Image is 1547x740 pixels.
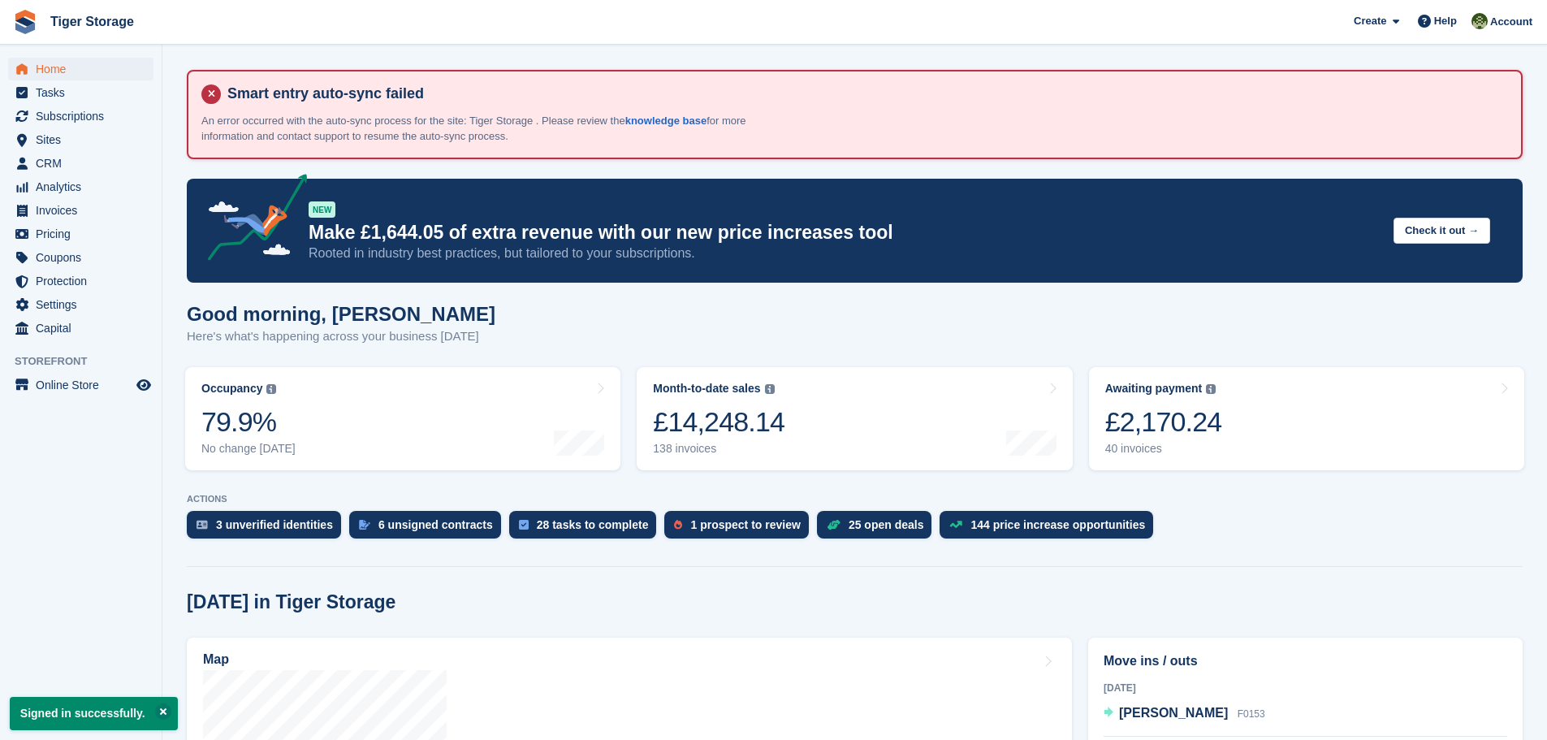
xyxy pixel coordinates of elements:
a: Awaiting payment £2,170.24 40 invoices [1089,367,1524,470]
span: Settings [36,293,133,316]
p: Rooted in industry best practices, but tailored to your subscriptions. [309,245,1381,262]
img: verify_identity-adf6edd0f0f0b5bbfe63781bf79b02c33cf7c696d77639b501bdc392416b5a36.svg [197,520,208,530]
a: 6 unsigned contracts [349,511,509,547]
a: Occupancy 79.9% No change [DATE] [185,367,620,470]
p: Make £1,644.05 of extra revenue with our new price increases tool [309,221,1381,245]
span: Sites [36,128,133,151]
div: Awaiting payment [1105,382,1203,396]
div: Month-to-date sales [653,382,760,396]
a: Month-to-date sales £14,248.14 138 invoices [637,367,1072,470]
a: menu [8,223,153,245]
img: price_increase_opportunities-93ffe204e8149a01c8c9dc8f82e8f89637d9d84a8eef4429ea346261dce0b2c0.svg [949,521,962,528]
a: 144 price increase opportunities [940,511,1161,547]
a: Preview store [134,375,153,395]
a: menu [8,105,153,128]
p: Signed in successfully. [10,697,178,730]
a: Tiger Storage [44,8,140,35]
a: menu [8,317,153,340]
span: Capital [36,317,133,340]
div: Occupancy [201,382,262,396]
a: menu [8,246,153,269]
span: Create [1354,13,1386,29]
h1: Good morning, [PERSON_NAME] [187,303,495,325]
img: deal-1b604bf984904fb50ccaf53a9ad4b4a5d6e5aea283cecdc64d6e3604feb123c2.svg [827,519,840,530]
a: menu [8,58,153,80]
a: 1 prospect to review [664,511,816,547]
a: menu [8,199,153,222]
span: Protection [36,270,133,292]
div: 79.9% [201,405,296,439]
div: [DATE] [1104,681,1507,695]
div: 1 prospect to review [690,518,800,531]
span: Pricing [36,223,133,245]
div: £14,248.14 [653,405,784,439]
a: menu [8,374,153,396]
img: stora-icon-8386f47178a22dfd0bd8f6a31ec36ba5ce8667c1dd55bd0f319d3a0aa187defe.svg [13,10,37,34]
a: menu [8,152,153,175]
span: Online Store [36,374,133,396]
a: menu [8,175,153,198]
a: 25 open deals [817,511,940,547]
p: An error occurred with the auto-sync process for the site: Tiger Storage . Please review the for ... [201,113,770,145]
img: icon-info-grey-7440780725fd019a000dd9b08b2336e03edf1995a4989e88bcd33f0948082b44.svg [1206,384,1216,394]
div: 6 unsigned contracts [378,518,493,531]
a: menu [8,128,153,151]
span: CRM [36,152,133,175]
div: 28 tasks to complete [537,518,649,531]
div: 138 invoices [653,442,784,456]
a: menu [8,293,153,316]
div: £2,170.24 [1105,405,1222,439]
div: No change [DATE] [201,442,296,456]
span: F0153 [1238,708,1265,720]
img: icon-info-grey-7440780725fd019a000dd9b08b2336e03edf1995a4989e88bcd33f0948082b44.svg [266,384,276,394]
span: Invoices [36,199,133,222]
p: ACTIONS [187,494,1523,504]
div: NEW [309,201,335,218]
div: 25 open deals [849,518,924,531]
a: [PERSON_NAME] F0153 [1104,703,1265,725]
span: [PERSON_NAME] [1119,706,1228,720]
span: Storefront [15,353,162,370]
button: Check it out → [1394,218,1490,245]
h2: [DATE] in Tiger Storage [187,591,395,613]
span: Help [1434,13,1457,29]
h2: Move ins / outs [1104,651,1507,671]
a: 3 unverified identities [187,511,349,547]
a: menu [8,270,153,292]
a: 28 tasks to complete [509,511,665,547]
span: Coupons [36,246,133,269]
span: Account [1490,14,1532,30]
h2: Map [203,652,229,667]
h4: Smart entry auto-sync failed [221,84,1508,103]
span: Home [36,58,133,80]
p: Here's what's happening across your business [DATE] [187,327,495,346]
img: prospect-51fa495bee0391a8d652442698ab0144808aea92771e9ea1ae160a38d050c398.svg [674,520,682,530]
div: 3 unverified identities [216,518,333,531]
img: Matthew Ellwood [1471,13,1488,29]
img: contract_signature_icon-13c848040528278c33f63329250d36e43548de30e8caae1d1a13099fd9432cc5.svg [359,520,370,530]
img: task-75834270c22a3079a89374b754ae025e5fb1db73e45f91037f5363f120a921f8.svg [519,520,529,530]
span: Tasks [36,81,133,104]
div: 40 invoices [1105,442,1222,456]
span: Subscriptions [36,105,133,128]
a: menu [8,81,153,104]
div: 144 price increase opportunities [970,518,1145,531]
span: Analytics [36,175,133,198]
a: knowledge base [625,115,707,127]
img: icon-info-grey-7440780725fd019a000dd9b08b2336e03edf1995a4989e88bcd33f0948082b44.svg [765,384,775,394]
img: price-adjustments-announcement-icon-8257ccfd72463d97f412b2fc003d46551f7dbcb40ab6d574587a9cd5c0d94... [194,174,308,266]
